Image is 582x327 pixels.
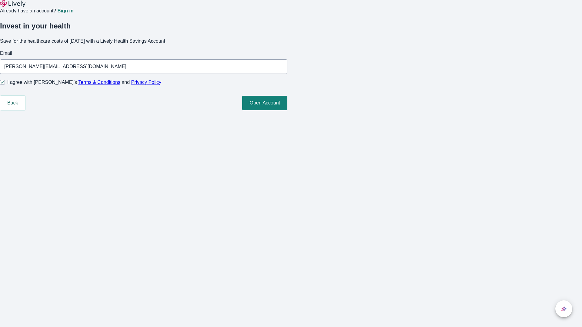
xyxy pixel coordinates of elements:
a: Terms & Conditions [78,80,120,85]
a: Privacy Policy [131,80,162,85]
button: Open Account [242,96,287,110]
a: Sign in [57,8,73,13]
button: chat [555,300,572,317]
svg: Lively AI Assistant [561,306,567,312]
span: I agree with [PERSON_NAME]’s and [7,79,161,86]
